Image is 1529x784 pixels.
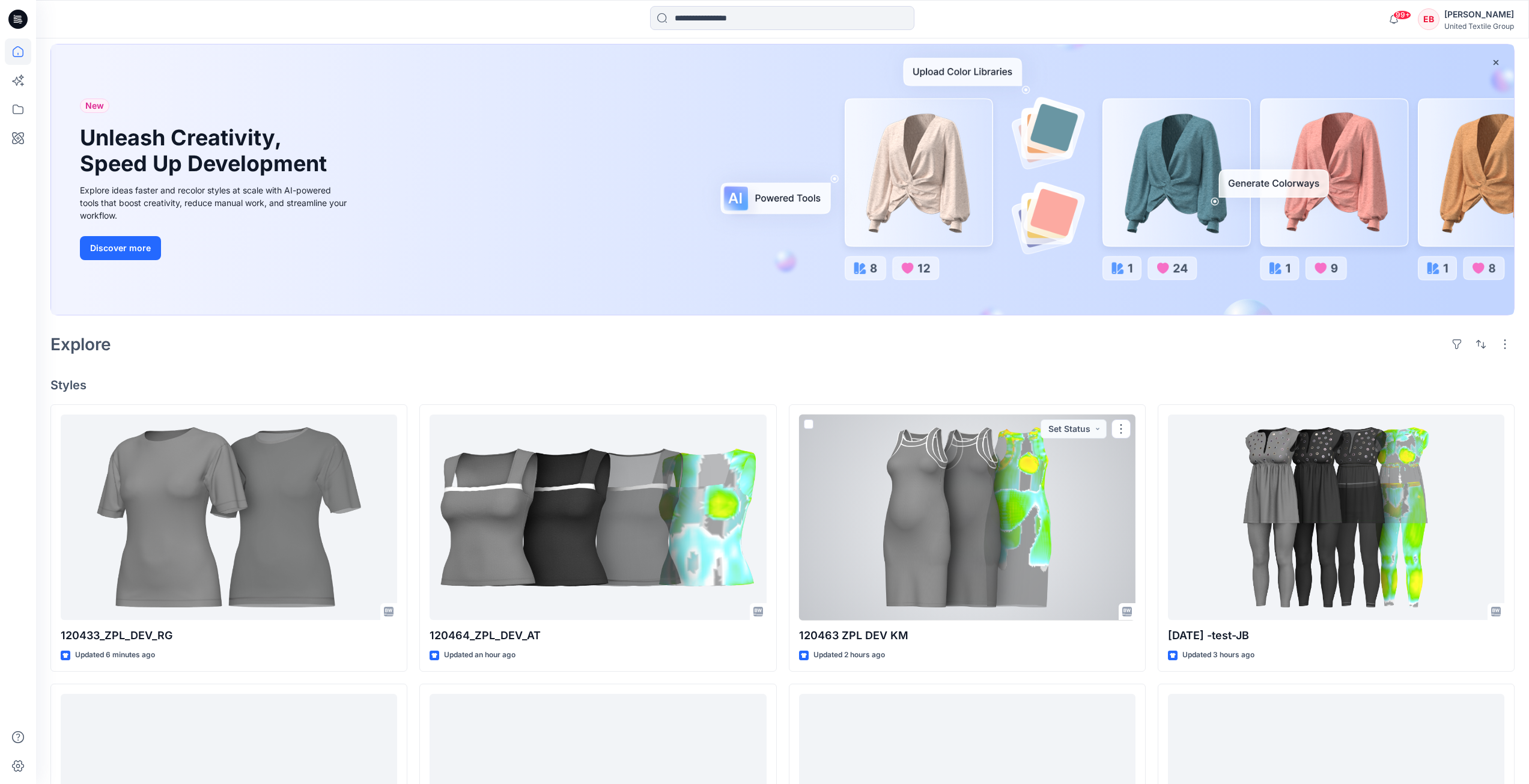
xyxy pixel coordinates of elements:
h4: Styles [50,378,1515,392]
p: [DATE] -test-JB [1168,627,1504,644]
h1: Unleash Creativity, Speed Up Development [80,125,332,177]
p: Updated 2 hours ago [813,649,885,661]
div: United Textile Group [1444,22,1514,31]
p: Updated an hour ago [444,649,515,661]
span: New [85,99,104,113]
a: Discover more [80,236,350,260]
p: 120433_ZPL_DEV_RG [61,627,397,644]
div: EB [1418,8,1439,30]
a: 120433_ZPL_DEV_RG [61,415,397,621]
a: 120463 ZPL DEV KM [799,415,1135,621]
h2: Explore [50,335,111,354]
div: Explore ideas faster and recolor styles at scale with AI-powered tools that boost creativity, red... [80,184,350,222]
button: Discover more [80,236,161,260]
p: 120463 ZPL DEV KM [799,627,1135,644]
div: [PERSON_NAME] [1444,7,1514,22]
a: 2025.09.23 -test-JB [1168,415,1504,621]
p: Updated 6 minutes ago [75,649,155,661]
span: 99+ [1393,10,1411,20]
p: Updated 3 hours ago [1182,649,1254,661]
a: 120464_ZPL_DEV_AT [430,415,766,621]
p: 120464_ZPL_DEV_AT [430,627,766,644]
